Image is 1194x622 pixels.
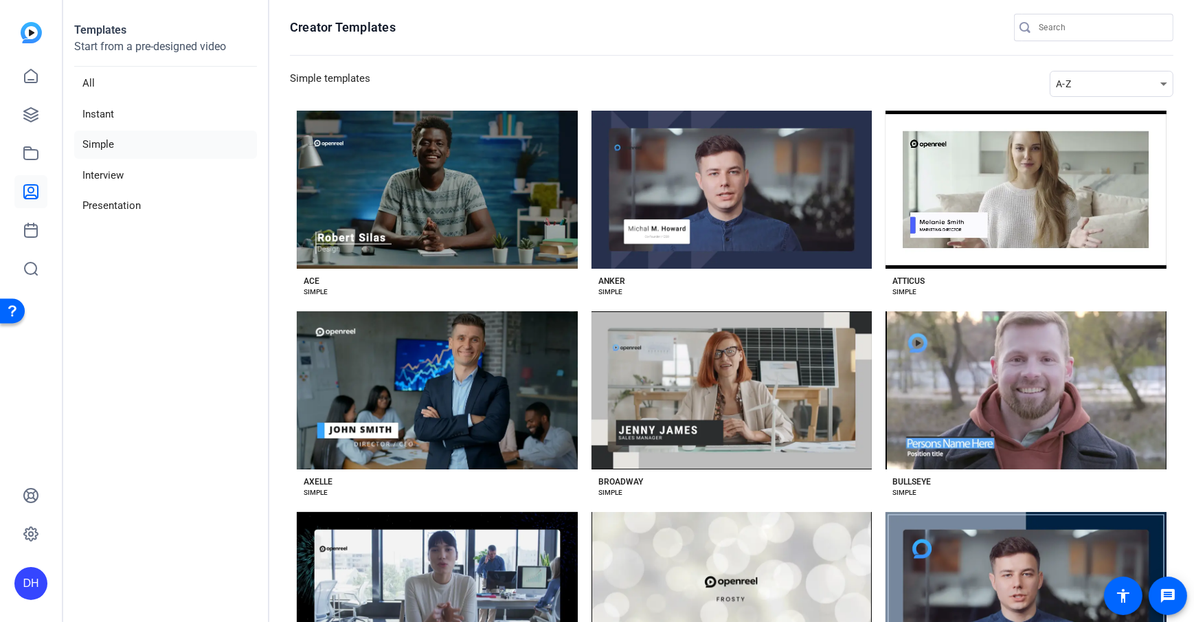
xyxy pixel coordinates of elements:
div: SIMPLE [304,487,328,498]
span: A-Z [1056,78,1071,89]
strong: Templates [74,23,126,36]
div: DH [14,567,47,600]
input: Search [1039,19,1162,36]
div: SIMPLE [892,287,916,298]
div: ACE [304,276,319,287]
div: SIMPLE [304,287,328,298]
li: Instant [74,100,257,129]
div: SIMPLE [892,487,916,498]
img: blue-gradient.svg [21,22,42,43]
li: Simple [74,131,257,159]
mat-icon: message [1160,588,1176,604]
h1: Creator Templates [290,19,396,36]
li: All [74,69,257,98]
li: Interview [74,162,257,190]
p: Start from a pre-designed video [74,38,257,67]
h3: Simple templates [290,71,370,97]
div: AXELLE [304,476,333,487]
div: BULLSEYE [892,476,931,487]
div: ATTICUS [892,276,925,287]
mat-icon: accessibility [1115,588,1131,604]
li: Presentation [74,192,257,220]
